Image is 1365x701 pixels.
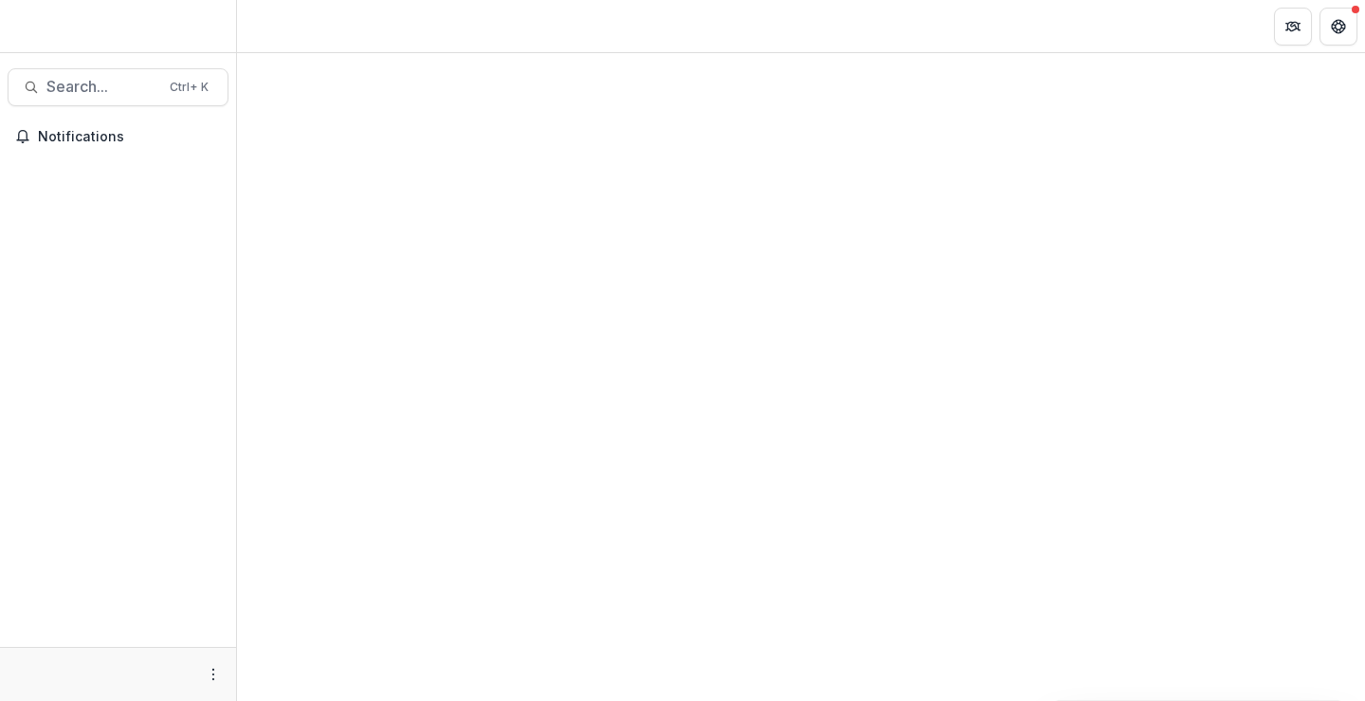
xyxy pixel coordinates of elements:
[46,78,158,96] span: Search...
[38,129,221,145] span: Notifications
[166,77,212,98] div: Ctrl + K
[1274,8,1312,46] button: Partners
[8,68,228,106] button: Search...
[8,121,228,152] button: Notifications
[202,663,225,686] button: More
[1319,8,1357,46] button: Get Help
[245,12,325,40] nav: breadcrumb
